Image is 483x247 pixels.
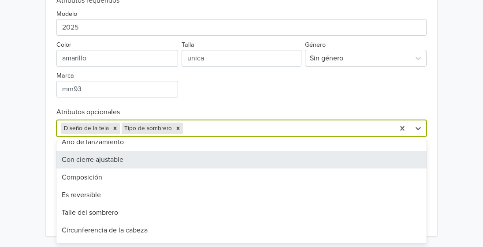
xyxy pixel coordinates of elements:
label: Marca [56,71,74,81]
div: Diseño de la tela [61,123,110,134]
label: Género [305,40,326,50]
h6: Atributos opcionales [56,108,427,116]
div: Remove Tipo de sombrero [173,123,183,134]
div: Con cierre ajustable [56,151,427,168]
label: Modelo [56,9,77,19]
div: Año de lanzamiento [56,133,427,151]
div: Es reversible [56,186,427,204]
div: Circunferencia de la cabeza [56,221,427,239]
div: Remove Diseño de la tela [110,123,120,134]
label: Talla [182,40,194,50]
label: Color [56,40,71,50]
div: Talle del sombrero [56,204,427,221]
div: Composición [56,168,427,186]
div: Tipo de sombrero [122,123,173,134]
